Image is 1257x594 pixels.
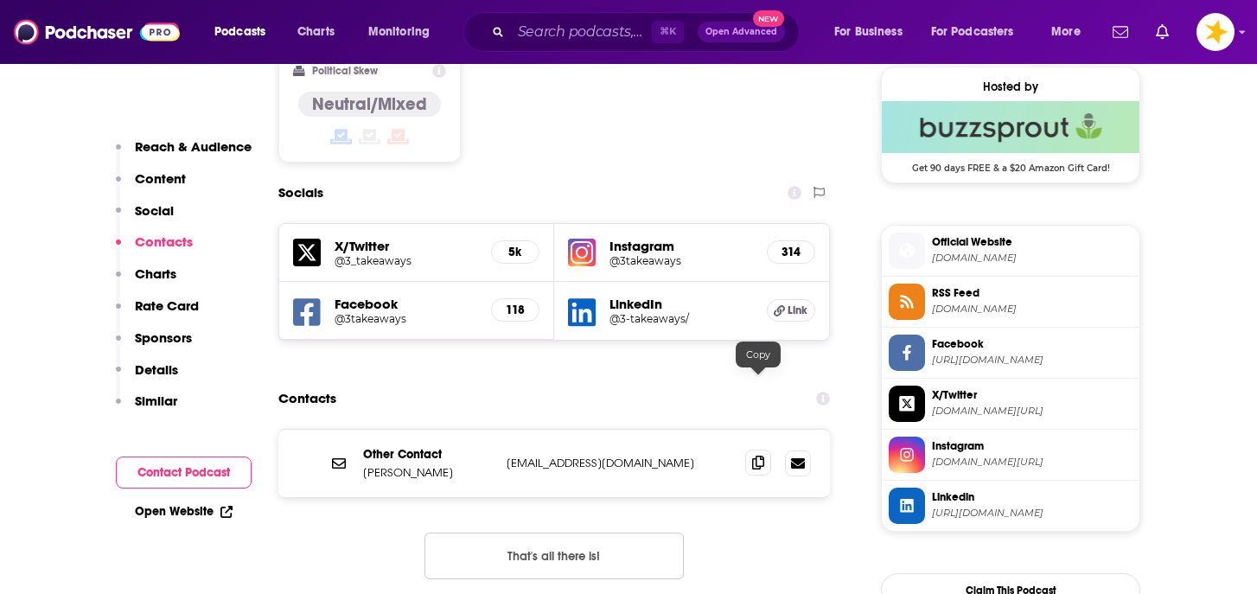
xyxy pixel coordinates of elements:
[652,21,684,43] span: ⌘ K
[834,20,903,44] span: For Business
[116,202,174,234] button: Social
[1196,13,1235,51] button: Show profile menu
[882,101,1139,172] a: Buzzsprout Deal: Get 90 days FREE & a $20 Amazon Gift Card!
[116,170,186,202] button: Content
[753,10,784,27] span: New
[932,507,1133,520] span: https://www.linkedin.com/company/3-takeaways/
[312,93,427,115] h4: Neutral/Mixed
[214,20,265,44] span: Podcasts
[882,80,1139,94] div: Hosted by
[932,456,1133,469] span: instagram.com/3takeaways
[882,153,1139,174] span: Get 90 days FREE & a $20 Amazon Gift Card!
[116,297,199,329] button: Rate Card
[335,296,477,312] h5: Facebook
[14,16,180,48] img: Podchaser - Follow, Share and Rate Podcasts
[135,361,178,378] p: Details
[1039,18,1102,46] button: open menu
[932,354,1133,367] span: https://www.facebook.com/3takeaways
[286,18,345,46] a: Charts
[363,447,493,462] p: Other Contact
[882,101,1139,153] img: Buzzsprout Deal: Get 90 days FREE & a $20 Amazon Gift Card!
[782,245,801,259] h5: 314
[116,361,178,393] button: Details
[932,234,1133,250] span: Official Website
[767,299,815,322] a: Link
[568,239,596,266] img: iconImage
[278,176,323,209] h2: Socials
[116,393,177,425] button: Similar
[312,65,378,77] h2: Political Skew
[506,245,525,259] h5: 5k
[1196,13,1235,51] span: Logged in as Spreaker_Prime
[1051,20,1081,44] span: More
[297,20,335,44] span: Charts
[335,254,477,267] a: @3_takeaways
[363,465,493,480] p: [PERSON_NAME]
[135,138,252,155] p: Reach & Audience
[788,303,807,317] span: Link
[135,202,174,219] p: Social
[889,233,1133,269] a: Official Website[DOMAIN_NAME]
[511,18,652,46] input: Search podcasts, credits, & more...
[609,312,753,325] a: @3-takeaways/
[278,382,336,415] h2: Contacts
[356,18,452,46] button: open menu
[116,233,193,265] button: Contacts
[135,265,176,282] p: Charts
[932,285,1133,301] span: RSS Feed
[335,238,477,254] h5: X/Twitter
[932,303,1133,316] span: feeds.buzzsprout.com
[480,12,816,52] div: Search podcasts, credits, & more...
[932,489,1133,505] span: Linkedin
[424,533,684,579] button: Nothing here.
[889,437,1133,473] a: Instagram[DOMAIN_NAME][URL]
[736,342,781,367] div: Copy
[202,18,288,46] button: open menu
[889,284,1133,320] a: RSS Feed[DOMAIN_NAME]
[931,20,1014,44] span: For Podcasters
[368,20,430,44] span: Monitoring
[506,303,525,317] h5: 118
[116,138,252,170] button: Reach & Audience
[609,296,753,312] h5: LinkedIn
[920,18,1039,46] button: open menu
[932,405,1133,418] span: twitter.com/3_takeaways
[889,335,1133,371] a: Facebook[URL][DOMAIN_NAME]
[135,233,193,250] p: Contacts
[609,238,753,254] h5: Instagram
[135,170,186,187] p: Content
[135,504,233,519] a: Open Website
[705,28,777,36] span: Open Advanced
[609,254,753,267] a: @3takeaways
[116,265,176,297] button: Charts
[932,252,1133,265] span: 3takeaways.com
[116,457,252,489] button: Contact Podcast
[698,22,785,42] button: Open AdvancedNew
[135,297,199,314] p: Rate Card
[1196,13,1235,51] img: User Profile
[889,488,1133,524] a: Linkedin[URL][DOMAIN_NAME]
[135,393,177,409] p: Similar
[335,312,477,325] a: @3takeaways
[1106,17,1135,47] a: Show notifications dropdown
[1149,17,1176,47] a: Show notifications dropdown
[822,18,924,46] button: open menu
[932,387,1133,403] span: X/Twitter
[889,386,1133,422] a: X/Twitter[DOMAIN_NAME][URL]
[507,456,731,470] p: [EMAIL_ADDRESS][DOMAIN_NAME]
[135,329,192,346] p: Sponsors
[932,336,1133,352] span: Facebook
[116,329,192,361] button: Sponsors
[932,438,1133,454] span: Instagram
